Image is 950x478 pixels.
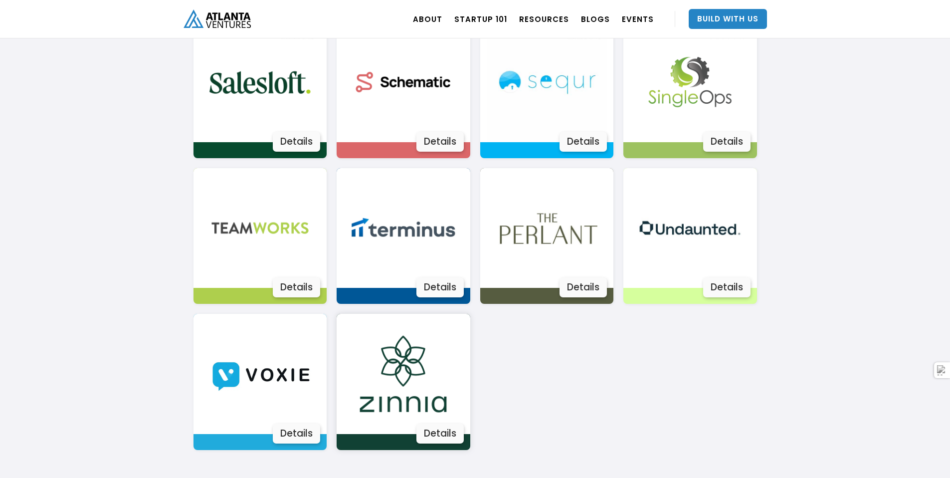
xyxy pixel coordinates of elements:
[454,5,507,33] a: Startup 101
[630,168,750,288] img: Image 3
[560,132,607,152] div: Details
[343,22,463,142] img: Image 3
[487,22,607,142] img: Image 3
[343,168,463,288] img: Image 3
[630,22,750,142] img: Image 3
[519,5,569,33] a: RESOURCES
[200,314,320,434] img: Image 3
[487,168,607,288] img: Image 3
[622,5,654,33] a: EVENTS
[416,277,464,297] div: Details
[416,132,464,152] div: Details
[416,424,464,444] div: Details
[581,5,610,33] a: BLOGS
[689,9,767,29] a: Build With Us
[343,314,463,434] img: Image 3
[200,168,320,288] img: Image 3
[413,5,442,33] a: ABOUT
[273,424,320,444] div: Details
[273,277,320,297] div: Details
[703,277,751,297] div: Details
[273,132,320,152] div: Details
[560,277,607,297] div: Details
[200,22,320,142] img: Image 3
[703,132,751,152] div: Details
